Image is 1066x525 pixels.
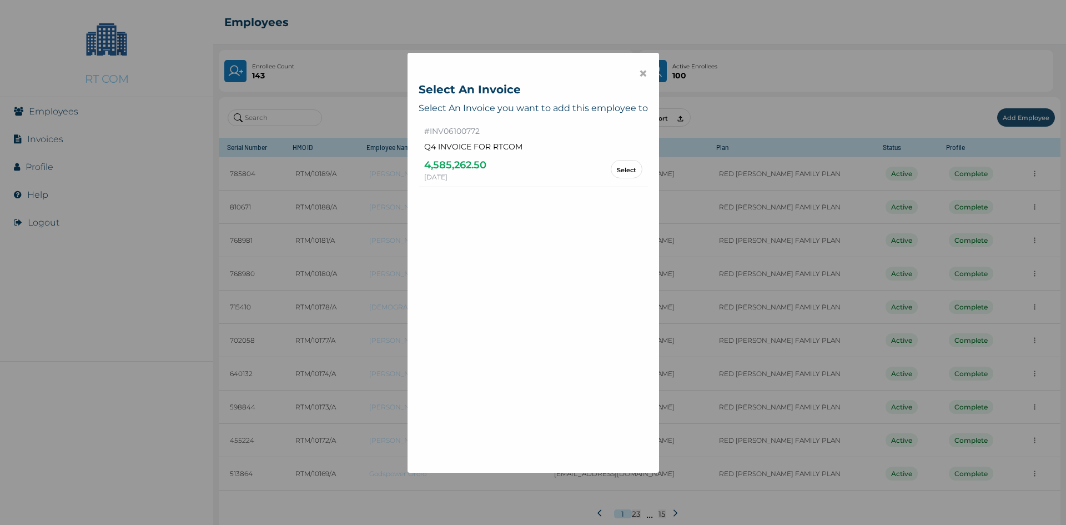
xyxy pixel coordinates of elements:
[419,83,648,96] h3: Select An Invoice
[424,142,537,152] div: Q4 INVOICE FOR RTCOM
[424,173,486,181] div: [DATE]
[617,166,636,172] a: Select
[424,126,642,136] div: # INV06100772
[419,102,648,115] p: Select An Invoice you want to add this employee to
[424,157,486,173] div: 4,585,262.50
[638,64,648,83] span: ×
[611,160,642,178] button: Select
